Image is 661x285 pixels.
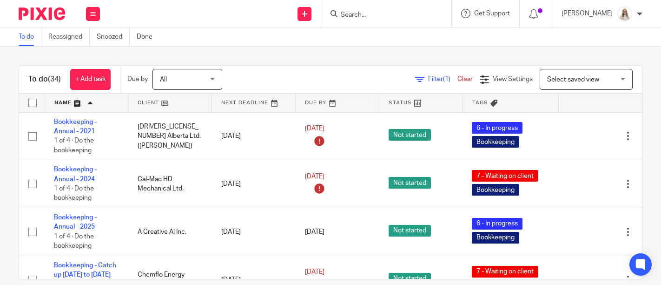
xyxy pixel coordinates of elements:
[128,160,212,208] td: Cal-Mac HD Mechanical Ltd.
[48,28,90,46] a: Reassigned
[305,269,324,276] span: [DATE]
[212,112,296,160] td: [DATE]
[389,177,431,189] span: Not started
[472,100,488,105] span: Tags
[19,7,65,20] img: Pixie
[137,28,159,46] a: Done
[54,214,97,230] a: Bookkeeping - Annual - 2025
[160,76,167,83] span: All
[305,229,324,235] span: [DATE]
[562,9,613,18] p: [PERSON_NAME]
[128,112,212,160] td: [DRIVERS_LICENSE_NUMBER] Alberta Ltd. ([PERSON_NAME])
[617,7,632,21] img: Headshot%2011-2024%20white%20background%20square%202.JPG
[212,160,296,208] td: [DATE]
[457,76,473,82] a: Clear
[428,76,457,82] span: Filter
[97,28,130,46] a: Snoozed
[127,75,148,84] p: Due by
[54,233,94,250] span: 1 of 4 · Do the bookkeeping
[493,76,533,82] span: View Settings
[19,28,41,46] a: To do
[128,208,212,256] td: A Creative Al Inc.
[547,76,599,83] span: Select saved view
[54,137,94,154] span: 1 of 4 · Do the bookkeeping
[472,122,522,134] span: 6 - In progress
[443,76,450,82] span: (1)
[48,75,61,83] span: (34)
[54,119,97,135] a: Bookkeeping - Annual - 2021
[472,184,519,196] span: Bookkeeping
[389,129,431,141] span: Not started
[212,208,296,256] td: [DATE]
[472,136,519,148] span: Bookkeeping
[70,69,111,90] a: + Add task
[340,11,423,20] input: Search
[389,225,431,237] span: Not started
[54,166,97,182] a: Bookkeeping - Annual - 2024
[54,262,116,278] a: Bookkeeping - Catch up [DATE] to [DATE]
[305,125,324,132] span: [DATE]
[474,10,510,17] span: Get Support
[54,185,94,202] span: 1 of 4 · Do the bookkeeping
[472,218,522,230] span: 6 - In progress
[472,170,538,182] span: 7 - Waiting on client
[28,75,61,84] h1: To do
[472,266,538,278] span: 7 - Waiting on client
[389,273,431,285] span: Not started
[305,173,324,180] span: [DATE]
[472,232,519,244] span: Bookkeeping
